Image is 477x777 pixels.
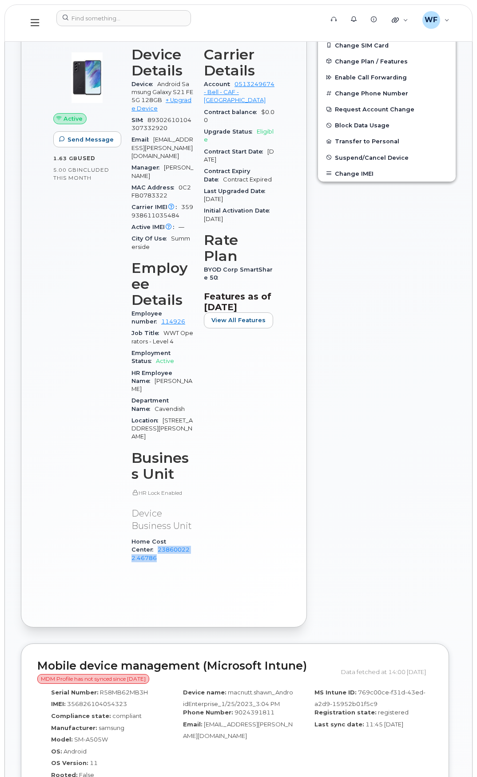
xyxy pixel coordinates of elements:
[223,176,272,183] span: Contract Expired
[78,155,95,162] span: used
[318,37,456,53] button: Change SIM Card
[318,166,456,181] button: Change IMEI
[204,291,274,312] h3: Features as of [DATE]
[112,712,142,719] span: compliant
[183,721,293,740] span: [EMAIL_ADDRESS][PERSON_NAME][DOMAIN_NAME]
[183,720,203,729] label: Email:
[211,316,266,324] span: View All Features
[204,266,273,281] span: BYOD Corp SmartShare 50
[99,724,124,731] span: samsung
[204,232,274,264] h3: Rate Plan
[131,235,190,250] span: Summerside
[314,708,377,717] label: Registration state:
[131,204,193,218] span: 359938611035484
[318,85,456,101] button: Change Phone Number
[74,736,108,743] span: SM-A505W
[335,58,408,64] span: Change Plan / Features
[64,748,87,755] span: Android
[318,150,456,166] button: Suspend/Cancel Device
[131,417,163,424] span: Location
[155,406,185,412] span: Cavendish
[131,546,190,561] a: 238600222.46786
[51,712,111,720] label: Compliance state:
[318,117,456,133] button: Block Data Usage
[131,489,193,497] p: HR Lock Enabled
[131,370,172,384] span: HR Employee Name
[131,450,193,482] h3: Business Unit
[204,109,274,123] span: $0.00
[51,700,66,708] label: IMEI:
[131,97,191,111] a: + Upgrade Device
[131,397,169,412] span: Department Name
[204,128,257,135] span: Upgrade Status
[335,74,407,81] span: Enable Call Forwarding
[378,709,409,716] span: registered
[131,330,193,344] span: WWT Operators - Level 4
[37,660,334,684] h2: Mobile device management (Microsoft Intune)
[425,15,437,25] span: WF
[235,709,274,716] span: 9024391811
[204,216,223,222] span: [DATE]
[204,109,261,115] span: Contract balance
[204,81,274,104] a: 0513249674 - Bell - CAF - [GEOGRAPHIC_DATA]
[318,101,456,117] button: Request Account Change
[53,155,78,162] span: 1.63 GB
[366,721,403,728] span: 11:45 [DATE]
[204,81,235,87] span: Account
[204,207,274,214] span: Initial Activation Date
[53,167,77,173] span: 5.00 GB
[131,117,147,123] span: SIM
[341,663,433,680] div: Data fetched at 14:00 [DATE]
[53,131,121,147] button: Send Message
[179,224,184,230] span: —
[67,700,127,707] span: 356826104054323
[204,47,274,79] h3: Carrier Details
[204,188,270,194] span: Last Upgraded Date
[131,117,191,131] span: 89302610104307332920
[183,689,293,708] span: macnutt.shawn_AndroidEnterprise_1/25/2023_3:04 PM
[314,688,357,697] label: MS Intune ID:
[131,235,171,242] span: City Of Use
[314,689,425,708] span: 769c00ce-f31d-43ed-a2d9-15952b01f5c9
[51,759,88,767] label: OS Version:
[37,674,149,684] span: MDM Profile has not synced since [DATE]
[131,538,166,553] span: Home Cost Center
[131,184,179,191] span: MAC Address
[131,417,193,440] span: [STREET_ADDRESS][PERSON_NAME]
[131,507,193,532] p: Device Business Unit
[386,11,414,29] div: Quicklinks
[318,133,456,149] button: Transfer to Personal
[318,69,456,85] button: Enable Call Forwarding
[318,53,456,69] button: Change Plan / Features
[204,168,250,182] span: Contract Expiry Date
[131,378,192,392] span: [PERSON_NAME]
[204,312,273,328] button: View All Features
[90,759,98,766] span: 11
[131,350,171,364] span: Employment Status
[60,51,114,104] img: image20231002-3703462-abbrul.jpeg
[131,81,157,87] span: Device
[204,148,267,155] span: Contract Start Date
[131,47,193,79] h3: Device Details
[53,166,109,181] span: included this month
[131,310,162,325] span: Employee number
[131,81,193,104] span: Android Samsung Galaxy S21 FE 5G 128GB
[131,136,153,143] span: Email
[161,318,185,325] a: 114926
[131,224,179,230] span: Active IMEI
[131,164,193,179] span: [PERSON_NAME]
[131,204,181,210] span: Carrier IMEI
[51,735,73,744] label: Model:
[131,260,193,308] h3: Employee Details
[156,358,174,364] span: Active
[314,720,364,729] label: Last sync date:
[131,164,164,171] span: Manager
[51,747,62,756] label: OS:
[100,689,148,696] span: R58MB62MB3H
[64,114,83,123] span: Active
[335,154,409,161] span: Suspend/Cancel Device
[51,724,97,732] label: Manufacturer:
[183,688,227,697] label: Device name:
[51,688,99,697] label: Serial Number:
[131,136,193,159] span: [EMAIL_ADDRESS][PERSON_NAME][DOMAIN_NAME]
